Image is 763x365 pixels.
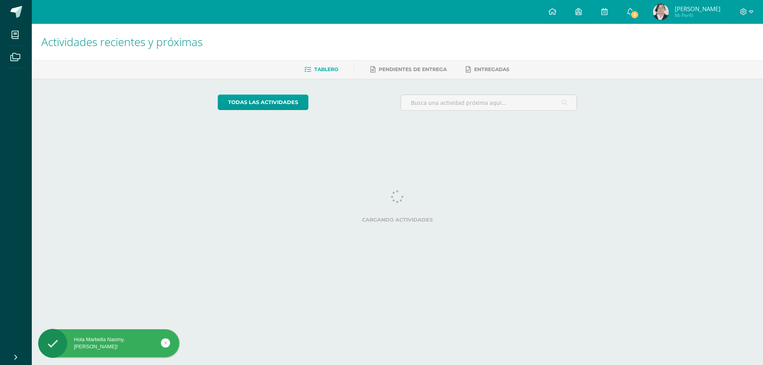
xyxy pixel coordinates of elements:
[630,10,639,19] span: 2
[675,5,720,13] span: [PERSON_NAME]
[370,63,447,76] a: Pendientes de entrega
[304,63,338,76] a: Tablero
[379,66,447,72] span: Pendientes de entrega
[38,336,179,350] div: Hola Marbella Naomy, [PERSON_NAME]!
[218,217,577,223] label: Cargando actividades
[41,34,203,49] span: Actividades recientes y próximas
[314,66,338,72] span: Tablero
[466,63,509,76] a: Entregadas
[675,12,720,19] span: Mi Perfil
[401,95,577,110] input: Busca una actividad próxima aquí...
[474,66,509,72] span: Entregadas
[653,4,669,20] img: f0bd94f234a301883268530699e3afd0.png
[218,95,308,110] a: todas las Actividades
